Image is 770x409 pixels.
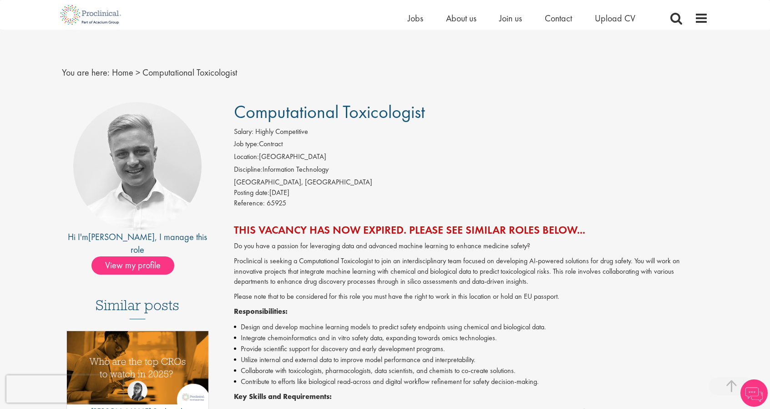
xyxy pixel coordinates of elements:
h2: This vacancy has now expired. Please see similar roles below... [234,224,709,236]
div: [DATE] [234,188,709,198]
a: Jobs [408,12,423,24]
img: Theodora Savlovschi - Wicks [127,381,147,401]
li: Contribute to efforts like biological read-across and digital workflow refinement for safety deci... [234,376,709,387]
strong: Key Skills and Requirements: [234,392,332,401]
a: [PERSON_NAME] [88,231,155,243]
span: 65925 [267,198,286,208]
p: Please note that to be considered for this role you must have the right to work in this location ... [234,291,709,302]
div: Hi I'm , I manage this role [62,230,213,256]
span: Computational Toxicologist [142,66,237,78]
a: breadcrumb link [112,66,133,78]
li: Provide scientific support for discovery and early development programs. [234,343,709,354]
a: View my profile [91,258,183,270]
span: Computational Toxicologist [234,100,425,123]
label: Salary: [234,127,253,137]
p: Do you have a passion for leveraging data and advanced machine learning to enhance medicine safety? [234,241,709,251]
label: Reference: [234,198,265,209]
img: Top 10 CROs 2025 | Proclinical [67,331,208,404]
iframe: reCAPTCHA [6,375,123,403]
li: Contract [234,139,709,152]
li: [GEOGRAPHIC_DATA] [234,152,709,164]
a: Contact [545,12,572,24]
span: View my profile [91,256,174,275]
img: Chatbot [740,379,768,407]
span: Highly Competitive [255,127,308,136]
a: Join us [499,12,522,24]
a: Upload CV [595,12,635,24]
span: > [136,66,140,78]
label: Job type: [234,139,259,149]
img: imeage of recruiter Joshua Bye [73,102,202,230]
label: Discipline: [234,164,263,175]
strong: Responsibilities: [234,307,288,316]
label: Location: [234,152,259,162]
span: You are here: [62,66,110,78]
li: Collaborate with toxicologists, pharmacologists, data scientists, and chemists to co-create solut... [234,365,709,376]
p: Proclinical is seeking a Computational Toxicologist to join an interdisciplinary team focused on ... [234,256,709,287]
div: [GEOGRAPHIC_DATA], [GEOGRAPHIC_DATA] [234,177,709,188]
li: Information Technology [234,164,709,177]
li: Design and develop machine learning models to predict safety endpoints using chemical and biologi... [234,322,709,332]
li: Integrate chemoinformatics and in vitro safety data, expanding towards omics technologies. [234,332,709,343]
span: Posting date: [234,188,269,197]
li: Utilize internal and external data to improve model performance and interpretability. [234,354,709,365]
a: About us [446,12,476,24]
h3: Similar posts [96,297,179,319]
